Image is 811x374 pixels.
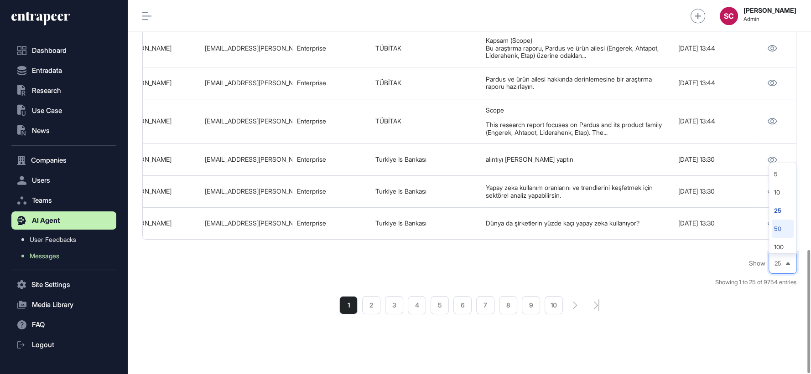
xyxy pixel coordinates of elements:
[11,296,116,314] button: Media Library
[31,157,67,164] span: Companies
[297,156,366,163] div: Enterprise
[32,217,60,224] span: AI Agent
[486,37,669,59] div: Kapsam (Scope) Bu araştırma raporu, Pardus ve ürün ailesi (Engerek, Ahtapot, Liderahenk, Etap) üz...
[11,61,116,80] button: Entradata
[743,16,796,22] span: Admin
[375,219,426,227] a: Turkiye Is Bankası
[408,296,426,314] a: 4
[499,296,517,314] a: 8
[205,188,288,195] div: [EMAIL_ADDRESS][PERSON_NAME][DOMAIN_NAME]
[772,165,794,183] li: 5
[122,44,172,52] a: [PERSON_NAME]
[678,156,748,163] div: [DATE] 13:30
[486,220,669,227] div: Dünya da şirketlerin yüzde kaçı yapay zeka kullanıyor?
[32,197,52,204] span: Teams
[339,296,358,314] a: 1
[122,155,172,163] a: [PERSON_NAME]
[486,184,669,199] div: Yapay zeka kullanım oranlarını ve trendlerini keşfetmek için sektörel analiz yapabilirsin.
[486,156,669,163] div: alıntıyı [PERSON_NAME] yaptın
[32,87,61,94] span: Research
[453,296,472,314] a: 6
[573,302,577,309] a: search-pagination-next-button
[678,79,748,87] div: [DATE] 13:44
[772,201,794,220] li: 25
[594,299,599,311] a: search-pagination-last-page-button
[375,187,426,195] a: Turkiye Is Bankası
[775,260,781,267] span: 25
[749,260,765,267] span: Show
[122,219,172,227] a: [PERSON_NAME]
[375,117,401,125] a: TÜBİTAK
[11,82,116,100] button: Research
[772,220,794,238] li: 50
[32,127,50,134] span: News
[297,79,366,87] div: Enterprise
[11,276,116,294] button: Site Settings
[678,220,748,227] div: [DATE] 13:30
[30,236,76,243] span: User Feedbacks
[11,151,116,169] button: Companies
[32,67,62,74] span: Entradata
[16,248,116,264] a: Messages
[30,252,59,260] span: Messages
[720,7,738,25] button: SC
[297,188,366,195] div: Enterprise
[522,296,540,314] a: 9
[32,107,62,114] span: Use Case
[715,278,796,287] div: Showing 1 to 25 of 9754 entries
[32,47,67,54] span: Dashboard
[297,45,366,52] div: Enterprise
[743,7,796,14] strong: [PERSON_NAME]
[297,220,366,227] div: Enterprise
[11,191,116,210] button: Teams
[31,281,70,288] span: Site Settings
[362,296,380,314] a: 2
[11,316,116,334] button: FAQ
[486,76,669,91] div: Pardus ve ürün ailesi hakkında derinlemesine bir araştırma raporu hazırlayın.
[11,171,116,190] button: Users
[32,177,50,184] span: Users
[16,231,116,248] a: User Feedbacks
[11,102,116,120] button: Use Case
[11,211,116,230] button: AI Agent
[11,336,116,354] a: Logout
[375,79,401,87] a: TÜBİTAK
[678,118,748,125] div: [DATE] 13:44
[122,79,172,87] a: [PERSON_NAME]
[11,41,116,60] a: Dashboard
[205,45,288,52] div: [EMAIL_ADDRESS][PERSON_NAME][DOMAIN_NAME]
[11,122,116,140] button: News
[772,183,794,201] li: 10
[32,341,54,348] span: Logout
[122,187,172,195] a: [PERSON_NAME]
[772,238,794,256] li: 100
[486,107,669,137] div: Scope This research report focuses on Pardus and its product family (Engerek, Ahtapot, Liderahenk...
[205,156,288,163] div: [EMAIL_ADDRESS][PERSON_NAME][DOMAIN_NAME]
[678,45,748,52] div: [DATE] 13:44
[205,220,288,227] div: [EMAIL_ADDRESS][PERSON_NAME][DOMAIN_NAME]
[297,118,366,125] div: Enterprise
[32,321,45,328] span: FAQ
[431,296,449,314] a: 5
[122,117,172,125] a: [PERSON_NAME]
[678,188,748,195] div: [DATE] 13:30
[385,296,403,314] a: 3
[545,296,563,314] a: 10
[205,79,288,87] div: [EMAIL_ADDRESS][PERSON_NAME][DOMAIN_NAME]
[375,44,401,52] a: TÜBİTAK
[32,301,73,308] span: Media Library
[375,155,426,163] a: Turkiye Is Bankası
[205,118,288,125] div: [EMAIL_ADDRESS][PERSON_NAME][DOMAIN_NAME]
[476,296,494,314] a: 7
